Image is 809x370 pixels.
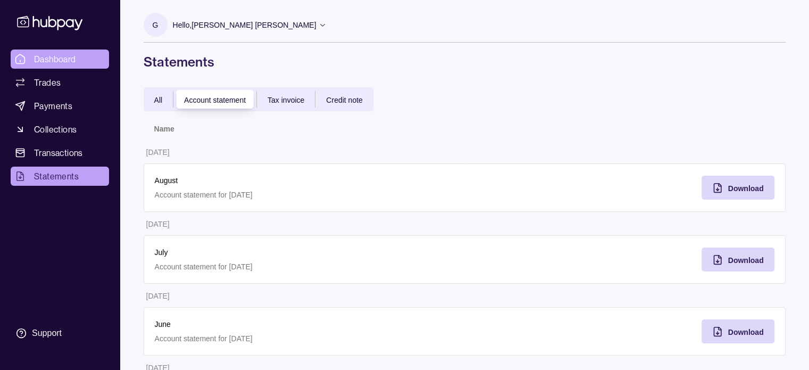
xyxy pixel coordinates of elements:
h1: Statements [144,53,786,70]
span: Credit note [326,96,362,104]
a: Support [11,322,109,344]
span: Transactions [34,146,83,159]
p: Account statement for [DATE] [155,261,454,273]
button: Download [702,176,774,200]
span: Dashboard [34,53,76,65]
p: Name [154,125,174,133]
p: June [155,318,454,330]
a: Dashboard [11,50,109,69]
button: Download [702,248,774,272]
p: [DATE] [146,292,170,300]
span: Payments [34,100,72,112]
span: Download [728,256,764,265]
span: Tax invoice [268,96,304,104]
p: [DATE] [146,148,170,157]
span: Account statement [184,96,246,104]
p: [DATE] [146,220,170,228]
a: Transactions [11,143,109,162]
div: documentTypes [144,87,373,111]
span: Download [728,184,764,193]
p: Account statement for [DATE] [155,333,454,344]
span: Statements [34,170,79,183]
span: All [154,96,163,104]
a: Payments [11,96,109,116]
div: Support [32,327,62,339]
span: Trades [34,76,61,89]
a: Statements [11,167,109,186]
p: Account statement for [DATE] [155,189,454,201]
a: Trades [11,73,109,92]
a: Collections [11,120,109,139]
span: Collections [34,123,77,136]
button: Download [702,319,774,343]
p: G [153,19,159,31]
p: Hello, [PERSON_NAME] [PERSON_NAME] [173,19,316,31]
span: Download [728,328,764,336]
p: July [155,246,454,258]
p: August [155,175,454,186]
